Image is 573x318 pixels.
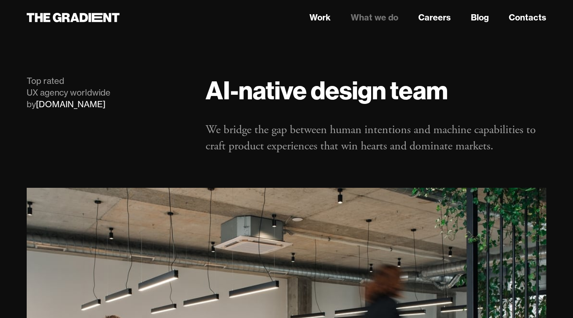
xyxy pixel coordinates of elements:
[27,75,189,110] div: Top rated UX agency worldwide by
[471,11,489,24] a: Blog
[36,99,106,109] a: [DOMAIN_NAME]
[418,11,451,24] a: Careers
[206,122,546,154] p: We bridge the gap between human intentions and machine capabilities to craft product experiences ...
[351,11,398,24] a: What we do
[206,75,546,105] h1: AI-native design team
[509,11,546,24] a: Contacts
[309,11,331,24] a: Work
